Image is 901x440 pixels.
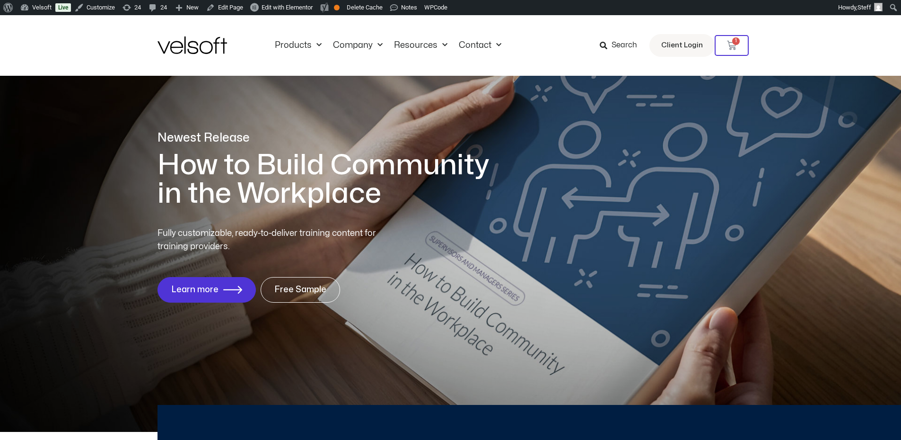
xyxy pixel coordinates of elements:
[171,285,219,295] span: Learn more
[327,40,388,51] a: CompanyMenu Toggle
[600,37,644,54] a: Search
[857,4,871,11] span: Steff
[157,151,503,208] h1: How to Build Community in the Workplace
[715,35,749,56] a: 1
[388,40,453,51] a: ResourcesMenu Toggle
[453,40,507,51] a: ContactMenu Toggle
[269,40,507,51] nav: Menu
[274,285,326,295] span: Free Sample
[269,40,327,51] a: ProductsMenu Toggle
[157,277,256,303] a: Learn more
[55,3,71,12] a: Live
[262,4,313,11] span: Edit with Elementor
[334,5,340,10] div: OK
[261,277,340,303] a: Free Sample
[612,39,637,52] span: Search
[732,37,740,45] span: 1
[157,36,227,54] img: Velsoft Training Materials
[649,34,715,57] a: Client Login
[661,39,703,52] span: Client Login
[157,227,393,253] p: Fully customizable, ready-to-deliver training content for training providers.
[157,130,503,146] p: Newest Release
